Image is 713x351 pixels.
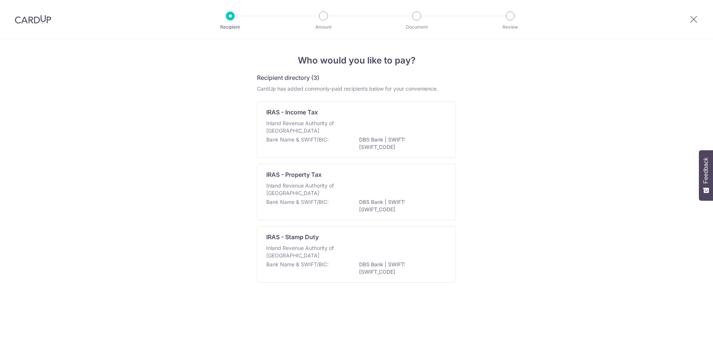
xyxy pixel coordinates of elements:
img: CardUp [15,15,51,24]
p: DBS Bank | SWIFT: [SWIFT_CODE] [359,198,442,213]
p: Recipient [203,23,258,31]
h5: Recipient directory (3) [257,73,319,82]
p: IRAS - Property Tax [266,170,322,179]
p: Inland Revenue Authority of [GEOGRAPHIC_DATA] [266,120,345,134]
p: Bank Name & SWIFT/BIC: [266,261,329,268]
p: Amount [296,23,351,31]
p: Bank Name & SWIFT/BIC: [266,198,329,206]
p: Document [389,23,444,31]
div: CardUp has added commonly-paid recipients below for your convenience. [257,85,456,92]
h4: Who would you like to pay? [257,54,456,67]
p: Bank Name & SWIFT/BIC: [266,136,329,143]
p: Inland Revenue Authority of [GEOGRAPHIC_DATA] [266,244,345,259]
p: Review [483,23,538,31]
button: Feedback - Show survey [699,150,713,201]
p: DBS Bank | SWIFT: [SWIFT_CODE] [359,261,442,276]
p: IRAS - Income Tax [266,108,318,117]
p: Inland Revenue Authority of [GEOGRAPHIC_DATA] [266,182,345,197]
span: Feedback [703,157,709,183]
p: DBS Bank | SWIFT: [SWIFT_CODE] [359,136,442,151]
iframe: Opens a widget where you can find more information [665,329,706,347]
p: IRAS - Stamp Duty [266,233,319,241]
